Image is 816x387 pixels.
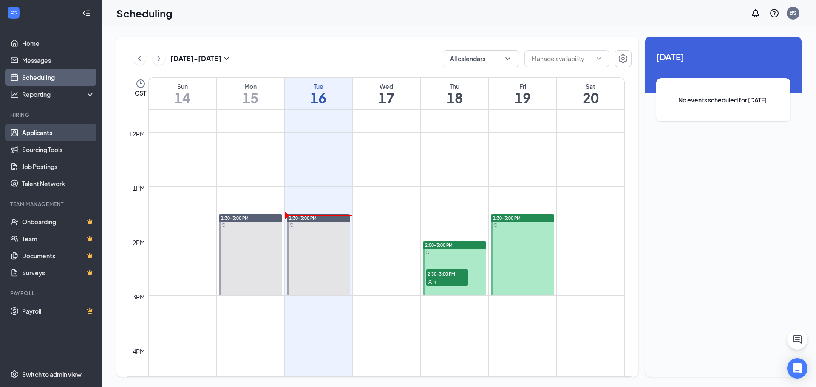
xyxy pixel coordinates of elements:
div: 2pm [131,238,147,247]
div: Sun [149,82,216,90]
a: SurveysCrown [22,264,95,281]
span: 1:30-3:00 PM [493,215,521,221]
svg: Sync [221,223,226,227]
a: Job Postings [22,158,95,175]
svg: ChevronDown [595,55,602,62]
svg: Collapse [82,9,91,17]
h3: [DATE] - [DATE] [170,54,221,63]
a: Sourcing Tools [22,141,95,158]
a: Home [22,35,95,52]
div: 12pm [127,129,147,138]
span: No events scheduled for [DATE]. [673,95,773,105]
div: Payroll [10,290,93,297]
a: September 19, 2025 [489,78,556,109]
div: Sat [557,82,624,90]
svg: ChatActive [792,334,802,345]
h1: 15 [217,90,284,105]
svg: QuestionInfo [769,8,779,18]
div: Fri [489,82,556,90]
div: Reporting [22,90,95,99]
svg: SmallChevronDown [221,54,232,64]
div: Thu [421,82,488,90]
a: Talent Network [22,175,95,192]
div: 1pm [131,184,147,193]
a: OnboardingCrown [22,213,95,230]
input: Manage availability [532,54,592,63]
svg: Settings [618,54,628,64]
svg: User [428,280,433,285]
div: Hiring [10,111,93,119]
span: 1:30-3:00 PM [289,215,317,221]
h1: 19 [489,90,556,105]
a: TeamCrown [22,230,95,247]
div: Wed [353,82,420,90]
svg: ChevronLeft [135,54,144,64]
div: Tue [285,82,352,90]
svg: Sync [425,250,430,254]
h1: 20 [557,90,624,105]
button: ChevronRight [153,52,165,65]
button: Settings [615,50,632,67]
a: September 16, 2025 [285,78,352,109]
a: September 15, 2025 [217,78,284,109]
span: 1 [434,280,436,285]
span: 2:00-3:00 PM [425,242,453,248]
a: Scheduling [22,69,95,86]
svg: Settings [10,370,19,379]
span: 1:30-3:00 PM [221,215,249,221]
a: Messages [22,52,95,69]
h1: 17 [353,90,420,105]
a: September 18, 2025 [421,78,488,109]
a: Applicants [22,124,95,141]
svg: Clock [136,79,146,89]
div: Switch to admin view [22,370,82,379]
span: [DATE] [656,50,790,63]
span: CST [135,89,146,97]
a: PayrollCrown [22,302,95,319]
svg: Sync [289,223,294,227]
a: September 14, 2025 [149,78,216,109]
h1: 16 [285,90,352,105]
div: 3pm [131,292,147,302]
a: DocumentsCrown [22,247,95,264]
svg: Sync [493,223,498,227]
div: Open Intercom Messenger [787,358,807,379]
svg: Notifications [751,8,761,18]
a: September 20, 2025 [557,78,624,109]
svg: ChevronRight [155,54,163,64]
svg: WorkstreamLogo [9,8,18,17]
div: Team Management [10,201,93,208]
h1: 14 [149,90,216,105]
h1: 18 [421,90,488,105]
div: Mon [217,82,284,90]
svg: Analysis [10,90,19,99]
div: 4pm [131,347,147,356]
h1: Scheduling [116,6,173,20]
svg: ChevronDown [504,54,512,63]
a: September 17, 2025 [353,78,420,109]
span: 2:30-3:00 PM [426,269,468,278]
button: All calendarsChevronDown [443,50,519,67]
button: ChevronLeft [133,52,146,65]
button: ChatActive [787,329,807,350]
div: BS [790,9,796,17]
